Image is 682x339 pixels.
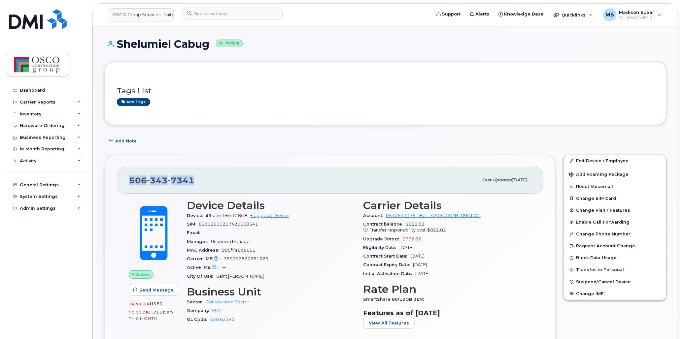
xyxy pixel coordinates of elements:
button: Reset Voicemail [564,181,666,193]
a: + Upgrade Device [250,213,289,218]
span: 16.72 GB [129,302,150,306]
h3: Device Details [187,200,355,211]
span: iPhone 16e 128GB [206,213,248,218]
button: Block Data Usage [564,252,666,264]
span: Enable Call Forwarding [576,220,630,225]
h3: Features as of [DATE] [363,309,531,317]
span: Initial Activation Date [363,271,415,276]
span: Eligibility Date [363,245,399,250]
span: 359192860651225 [224,256,268,261]
span: Company [187,308,212,313]
span: [DATE] [410,254,425,259]
span: 905f7a8d6668 [222,248,256,253]
span: Add Roaming Package [569,172,629,178]
span: Contract balance [363,222,406,227]
span: Active IMEI [187,265,222,270]
span: Transfer responsibility cost [370,228,426,232]
button: Suspend/Cancel Device [564,276,666,288]
span: Device [187,213,206,218]
button: Add Note [105,135,142,147]
h3: Tags List [117,87,654,95]
a: FCC [212,308,222,313]
small: Active [216,40,243,47]
span: Account [363,213,386,218]
span: Email [187,230,203,235]
span: 10.00 GB [129,310,149,315]
span: Manager [187,239,211,244]
span: MAC Address [187,248,222,253]
h3: Rate Plan [363,283,531,295]
span: Suspend/Cancel Device [576,279,631,284]
span: Contract Start Date [363,254,410,259]
a: Construction Sector [206,299,249,304]
span: Contract Expiry Date [363,262,413,267]
a: 530.62140 [210,317,235,322]
span: 89302610207420168541 [199,222,258,227]
span: SIM [187,222,199,227]
span: [DATE] [399,245,414,250]
button: Change SIM Card [564,193,666,204]
span: Add Note [115,138,137,144]
span: GL Code [187,317,210,322]
a: Edit Device / Employee [564,155,666,167]
button: Change IMEI [564,288,666,300]
span: [DATE] [413,262,427,267]
button: Enable Call Forwarding [564,216,666,228]
span: $772.82 [402,236,421,241]
a: Add tags [117,98,150,106]
span: City Of Use [187,274,216,279]
h1: Shelumiel Cabug [105,38,666,50]
span: — [203,230,207,235]
button: Send Message [129,284,179,296]
span: 506 [129,175,194,185]
span: View All Features [369,320,409,326]
span: Saint [PERSON_NAME] [216,274,264,279]
button: Change Phone Number [564,228,666,240]
span: Upgrade Status [363,236,402,241]
span: included this month [129,310,173,321]
button: Request Account Change [564,240,666,252]
span: Last updated [482,177,512,182]
span: $822.82 [363,222,531,233]
button: Add Roaming Package [564,167,666,181]
span: 7341 [168,175,194,185]
button: Change Plan / Features [564,204,666,216]
span: Send Message [139,287,174,293]
span: $822.82 [427,228,446,232]
span: used [150,301,163,306]
span: SmartShare 80/10GB 36M [363,297,427,302]
span: [DATE] [512,177,527,182]
span: [DATE] [415,271,429,276]
h3: Business Unit [187,286,355,298]
span: Unknown Manager [211,239,251,244]
span: Sector [187,299,206,304]
span: — [222,265,226,270]
a: 0512511175 - Bell - OSCO CONSTRUCTION [386,213,481,218]
span: 343 [147,175,168,185]
button: View All Features [363,317,415,329]
span: Carrier IMEI [187,256,224,261]
span: Change Plan / Features [576,208,631,213]
span: Active [136,271,151,278]
h3: Carrier Details [363,200,531,211]
button: Transfer to Personal [564,264,666,276]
